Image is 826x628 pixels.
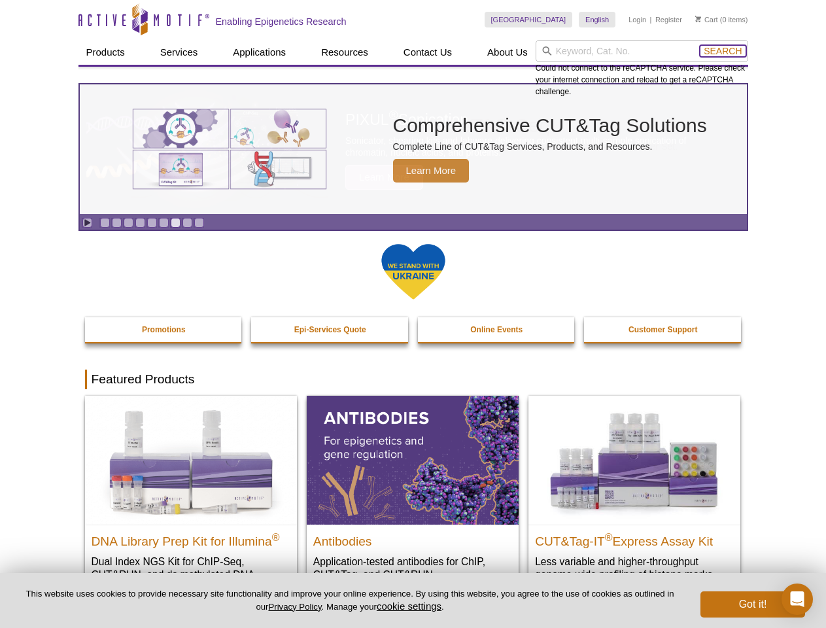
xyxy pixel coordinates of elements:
a: Privacy Policy [268,602,321,612]
p: Dual Index NGS Kit for ChIP-Seq, CUT&RUN, and ds methylated DNA assays. [92,555,290,595]
img: All Antibodies [307,396,519,524]
li: (0 items) [695,12,748,27]
article: Comprehensive CUT&Tag Solutions [80,84,747,214]
a: Go to slide 3 [124,218,133,228]
a: Services [152,40,206,65]
img: We Stand With Ukraine [381,243,446,301]
h2: CUT&Tag-IT Express Assay Kit [535,529,734,548]
button: Search [700,45,746,57]
a: Go to slide 8 [182,218,192,228]
h2: DNA Library Prep Kit for Illumina [92,529,290,548]
img: CUT&Tag-IT® Express Assay Kit [528,396,740,524]
p: Complete Line of CUT&Tag Services, Products, and Resources. [393,141,707,152]
li: | [650,12,652,27]
sup: ® [605,531,613,542]
h2: Enabling Epigenetics Research [216,16,347,27]
strong: Customer Support [628,325,697,334]
a: Cart [695,15,718,24]
h2: Featured Products [85,370,742,389]
a: All Antibodies Antibodies Application-tested antibodies for ChIP, CUT&Tag, and CUT&RUN. [307,396,519,594]
a: Go to slide 5 [147,218,157,228]
a: English [579,12,615,27]
a: CUT&Tag-IT® Express Assay Kit CUT&Tag-IT®Express Assay Kit Less variable and higher-throughput ge... [528,396,740,594]
a: Promotions [85,317,243,342]
a: Login [628,15,646,24]
span: Search [704,46,742,56]
sup: ® [272,531,280,542]
a: Applications [225,40,294,65]
a: Go to slide 7 [171,218,181,228]
a: Products [78,40,133,65]
div: Could not connect to the reCAPTCHA service. Please check your internet connection and reload to g... [536,40,748,97]
p: Less variable and higher-throughput genome-wide profiling of histone marks​. [535,555,734,582]
button: Got it! [700,591,805,618]
a: Online Events [418,317,576,342]
a: About Us [479,40,536,65]
img: Your Cart [695,16,701,22]
a: Register [655,15,682,24]
a: DNA Library Prep Kit for Illumina DNA Library Prep Kit for Illumina® Dual Index NGS Kit for ChIP-... [85,396,297,607]
img: Various genetic charts and diagrams. [131,108,328,190]
strong: Epi-Services Quote [294,325,366,334]
a: Resources [313,40,376,65]
strong: Online Events [470,325,523,334]
h2: Comprehensive CUT&Tag Solutions [393,116,707,135]
h2: Antibodies [313,529,512,548]
a: Epi-Services Quote [251,317,409,342]
a: Go to slide 4 [135,218,145,228]
a: Toggle autoplay [82,218,92,228]
span: Learn More [393,159,470,183]
a: Go to slide 9 [194,218,204,228]
div: Open Intercom Messenger [782,584,813,615]
a: Contact Us [396,40,460,65]
img: DNA Library Prep Kit for Illumina [85,396,297,524]
a: Go to slide 1 [100,218,110,228]
p: This website uses cookies to provide necessary site functionality and improve your online experie... [21,588,679,613]
strong: Promotions [142,325,186,334]
p: Application-tested antibodies for ChIP, CUT&Tag, and CUT&RUN. [313,555,512,582]
a: [GEOGRAPHIC_DATA] [485,12,573,27]
a: Various genetic charts and diagrams. Comprehensive CUT&Tag Solutions Complete Line of CUT&Tag Ser... [80,84,747,214]
a: Go to slide 6 [159,218,169,228]
a: Go to slide 2 [112,218,122,228]
input: Keyword, Cat. No. [536,40,748,62]
button: cookie settings [377,601,441,612]
a: Customer Support [584,317,742,342]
